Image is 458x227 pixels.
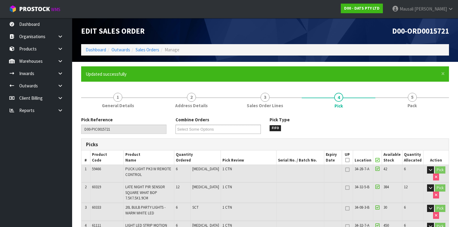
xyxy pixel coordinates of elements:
button: Pick [435,166,445,174]
th: Pick Review [221,150,276,165]
span: 6 [404,166,406,171]
span: 1 CTN [222,166,232,171]
span: 2 [187,93,196,102]
span: Pick [334,103,343,109]
span: 60333 [92,205,101,210]
span: 59466 [92,166,101,171]
span: 42 [383,166,387,171]
label: Combine Orders [176,117,209,123]
span: [MEDICAL_DATA] [192,184,219,189]
label: Pick Type [270,117,290,123]
span: Pack [408,102,417,109]
span: Edit Sales Order [81,26,145,36]
span: 12 [176,184,179,189]
span: 60319 [92,184,101,189]
label: Pick Reference [81,117,113,123]
th: # [81,150,90,165]
span: Manage [165,47,179,53]
span: 34-08-3-B [355,205,369,210]
span: [MEDICAL_DATA] [192,166,219,171]
small: WMS [51,7,60,12]
th: UP [342,150,353,165]
span: 12 [404,184,408,189]
button: Pick [435,205,445,212]
a: D00 - DATS PTY LTD [341,4,383,13]
span: 6 [404,205,406,210]
th: Product Name [124,150,174,165]
span: 34-32-5-B [355,184,369,189]
span: 30 [383,205,387,210]
span: LATE NIGHT PIR SENSOR SQUARE WHAT BOP 7.5X7.5X1.9CM [125,184,165,201]
span: Mausali [400,6,414,12]
a: Outwards [111,47,130,53]
th: Serial No. / Batch No. [276,150,324,165]
span: 3 [85,205,87,210]
span: Sales Order Lines [247,102,283,109]
h3: Picks [86,142,261,147]
span: 20L BULB PARTY LIGHTS - WARM WHITE LED [125,205,166,215]
a: Sales Orders [136,47,159,53]
span: 34-28-7-A [355,166,369,171]
span: [PERSON_NAME] [414,6,447,12]
span: 384 [383,184,389,189]
th: Available Stock [382,150,402,165]
th: Quantity Ordered [174,150,221,165]
span: SCT [192,205,199,210]
span: ProStock [19,5,50,13]
span: Updated successfully [86,71,127,77]
span: D00-ORD0015721 [392,26,449,36]
span: 3 [261,93,270,102]
th: Expiry Date [324,150,342,165]
th: Product Code [90,150,124,165]
th: Action [423,150,449,165]
span: Address Details [175,102,208,109]
span: 1 CTN [222,184,232,189]
span: 4 [334,93,343,102]
span: PUCK LIGHT PK3 W REMOTE CONTROL [125,166,171,177]
span: FIFO [270,125,281,131]
strong: D00 - DATS PTY LTD [344,6,380,11]
img: cube-alt.png [9,5,17,13]
span: 5 [408,93,417,102]
span: 1 CTN [222,205,232,210]
span: 6 [176,166,178,171]
span: 6 [176,205,178,210]
button: Pick [435,184,445,192]
span: 2 [85,184,87,189]
th: Location [353,150,373,165]
span: × [441,69,445,78]
span: 1 [113,93,122,102]
a: Dashboard [86,47,106,53]
th: Quantity Allocated [402,150,423,165]
span: 1 [85,166,87,171]
span: General Details [102,102,134,109]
